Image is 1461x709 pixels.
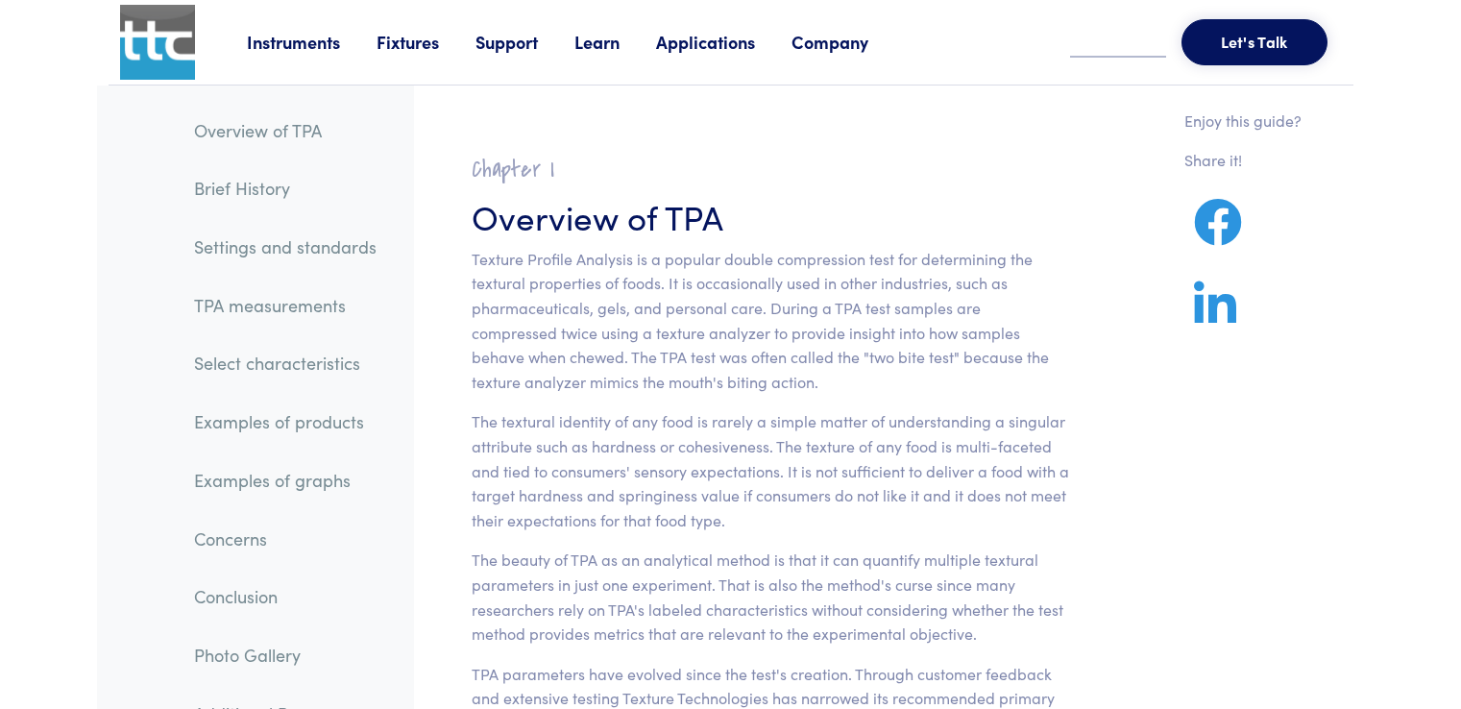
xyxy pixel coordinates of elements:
a: Concerns [179,517,392,561]
p: The textural identity of any food is rarely a simple matter of understanding a singular attribute... [472,409,1070,532]
a: Fixtures [377,30,475,54]
a: Instruments [247,30,377,54]
a: Examples of products [179,400,392,444]
a: Examples of graphs [179,458,392,502]
h2: Chapter I [472,155,1070,184]
a: Learn [574,30,656,54]
p: The beauty of TPA as an analytical method is that it can quantify multiple textural parameters in... [472,548,1070,646]
a: Conclusion [179,575,392,619]
p: Enjoy this guide? [1184,109,1302,134]
a: Select characteristics [179,341,392,385]
a: Brief History [179,166,392,210]
p: Texture Profile Analysis is a popular double compression test for determining the textural proper... [472,247,1070,395]
a: Settings and standards [179,225,392,269]
img: ttc_logo_1x1_v1.0.png [120,5,195,80]
a: Share on LinkedIn [1184,304,1246,328]
a: Support [475,30,574,54]
button: Let's Talk [1181,19,1327,65]
a: Overview of TPA [179,109,392,153]
a: Photo Gallery [179,633,392,677]
h3: Overview of TPA [472,192,1070,239]
a: TPA measurements [179,283,392,328]
a: Applications [656,30,791,54]
p: Share it! [1184,148,1302,173]
a: Company [791,30,905,54]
